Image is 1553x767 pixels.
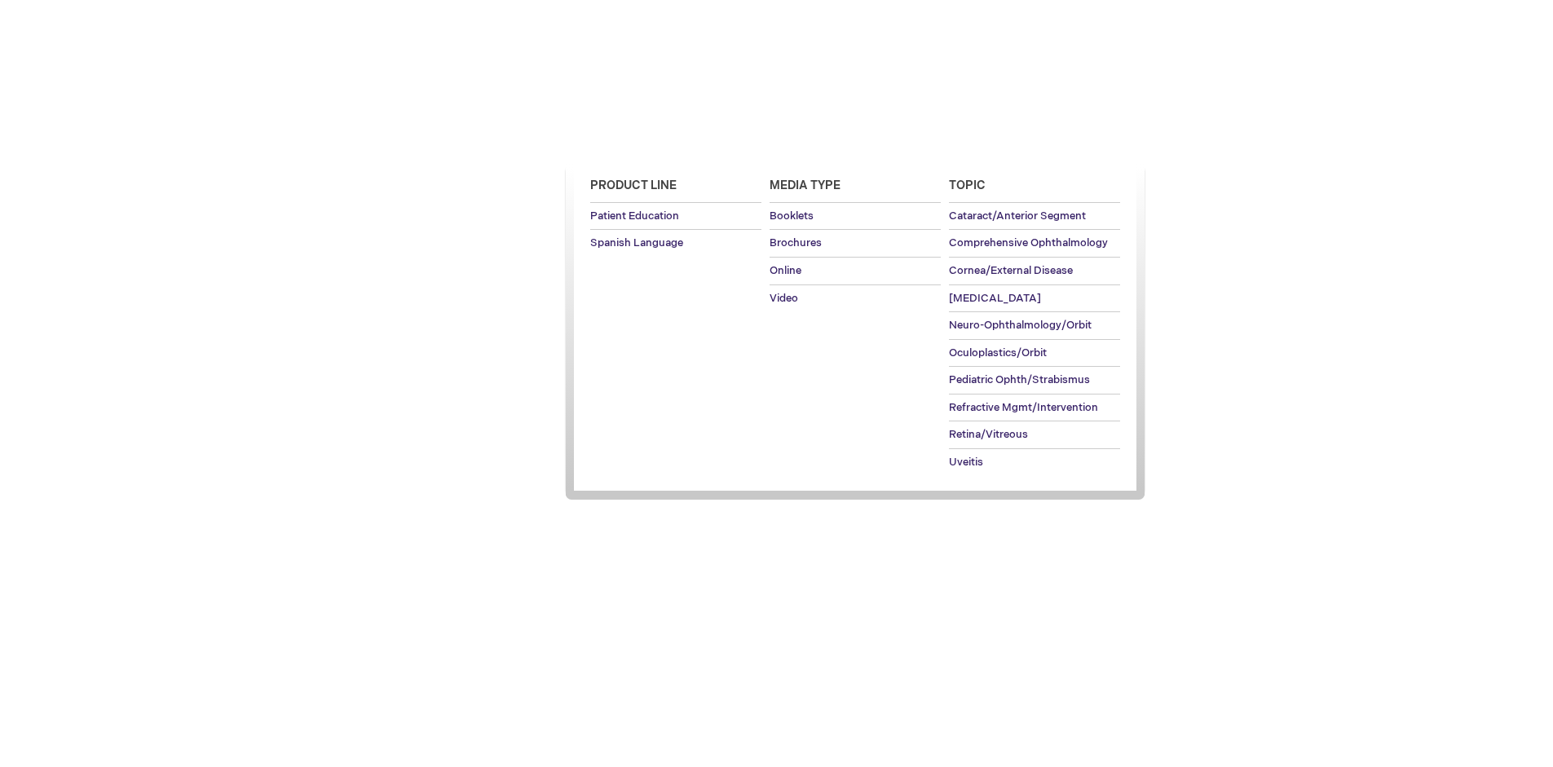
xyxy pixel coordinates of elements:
span: Oculoplastics/Orbit [949,346,1047,359]
span: Cornea/External Disease [949,264,1073,277]
span: Comprehensive Ophthalmology [949,236,1108,249]
span: Online [770,264,801,277]
span: Brochures [770,236,822,249]
span: Spanish Language [590,236,683,249]
span: Pediatric Ophth/Strabismus [949,373,1090,386]
span: Uveitis [949,456,983,469]
span: Product Line [590,179,677,192]
span: Video [770,292,798,305]
span: Topic [949,179,986,192]
span: [MEDICAL_DATA] [949,292,1041,305]
span: Refractive Mgmt/Intervention [949,401,1098,414]
span: Neuro-Ophthalmology/Orbit [949,319,1092,332]
span: Patient Education [590,209,679,223]
span: Cataract/Anterior Segment [949,209,1086,223]
span: Retina/Vitreous [949,428,1028,441]
span: Media Type [770,179,840,192]
span: Booklets [770,209,814,223]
